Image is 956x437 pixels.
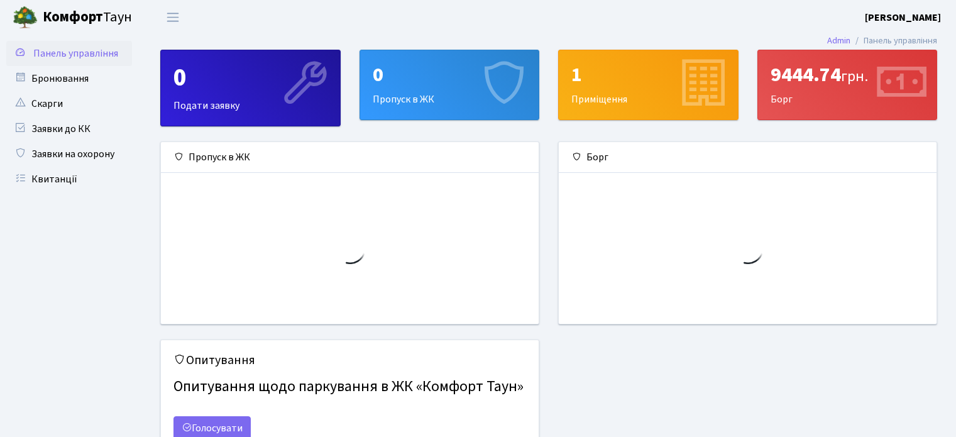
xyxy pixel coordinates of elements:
span: Таун [43,7,132,28]
a: 0Подати заявку [160,50,341,126]
b: [PERSON_NAME] [865,11,941,25]
img: logo.png [13,5,38,30]
div: Борг [758,50,937,119]
a: Панель управління [6,41,132,66]
b: Комфорт [43,7,103,27]
nav: breadcrumb [808,28,956,54]
div: Подати заявку [161,50,340,126]
div: 0 [173,63,327,93]
a: Заявки до КК [6,116,132,141]
a: 0Пропуск в ЖК [360,50,540,120]
div: Приміщення [559,50,738,119]
h4: Опитування щодо паркування в ЖК «Комфорт Таун» [173,373,526,401]
a: [PERSON_NAME] [865,10,941,25]
a: Admin [827,34,850,47]
a: Бронювання [6,66,132,91]
a: Квитанції [6,167,132,192]
div: Борг [559,142,937,173]
a: Скарги [6,91,132,116]
div: 1 [571,63,725,87]
h5: Опитування [173,353,526,368]
div: 9444.74 [771,63,925,87]
span: грн. [841,65,868,87]
span: Панель управління [33,47,118,60]
a: 1Приміщення [558,50,739,120]
button: Переключити навігацію [157,7,189,28]
div: 0 [373,63,527,87]
li: Панель управління [850,34,937,48]
div: Пропуск в ЖК [360,50,539,119]
a: Заявки на охорону [6,141,132,167]
div: Пропуск в ЖК [161,142,539,173]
